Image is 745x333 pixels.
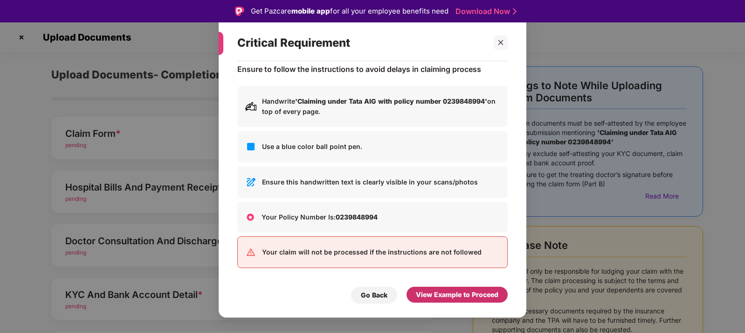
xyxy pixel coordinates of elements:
b: 0239848994 [336,213,378,221]
b: 'Claiming under Tata AIG with policy number 0239848994' [295,97,487,105]
p: Your claim will not be processed if the instructions are not followed [262,247,500,257]
img: svg+xml;base64,PHN2ZyB3aWR0aD0iMjQiIGhlaWdodD0iMjQiIHZpZXdCb3g9IjAgMCAyNCAyNCIgZmlsbD0ibm9uZSIgeG... [245,141,256,152]
span: close [497,39,504,46]
img: +cAAAAASUVORK5CYII= [245,212,256,223]
img: svg+xml;base64,PHN2ZyB3aWR0aD0iMjQiIGhlaWdodD0iMjQiIHZpZXdCb3g9IjAgMCAyNCAyNCIgZmlsbD0ibm9uZSIgeG... [245,177,256,188]
img: Logo [235,7,244,16]
p: Use a blue color ball point pen. [262,142,500,152]
div: View Example to Proceed [416,290,498,300]
img: svg+xml;base64,PHN2ZyB3aWR0aD0iMjQiIGhlaWdodD0iMjQiIHZpZXdCb3g9IjAgMCAyNCAyNCIgZmlsbD0ibm9uZSIgeG... [245,247,256,258]
p: Ensure to follow the instructions to avoid delays in claiming process [237,64,481,74]
div: Get Pazcare for all your employee benefits need [251,6,448,17]
img: svg+xml;base64,PHN2ZyB3aWR0aD0iMjAiIGhlaWdodD0iMjAiIHZpZXdCb3g9IjAgMCAyMCAyMCIgZmlsbD0ibm9uZSIgeG... [245,101,256,112]
img: Stroke [513,7,517,16]
div: Critical Requirement [237,25,485,61]
strong: mobile app [291,7,330,15]
p: Your Policy Number Is: [262,212,500,222]
div: Go Back [361,290,387,300]
p: Handwrite on top of every page. [262,96,500,117]
p: Ensure this handwritten text is clearly visible in your scans/photos [262,177,500,187]
a: Download Now [455,7,514,16]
